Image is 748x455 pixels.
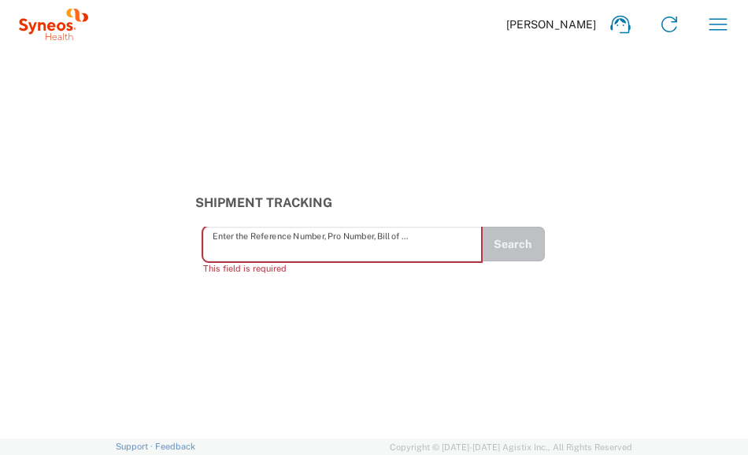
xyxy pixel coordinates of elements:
span: Copyright © [DATE]-[DATE] Agistix Inc., All Rights Reserved [390,440,632,454]
a: Feedback [155,442,195,451]
span: [PERSON_NAME] [506,17,596,31]
h3: Shipment Tracking [195,195,553,210]
div: This field is required [203,261,481,276]
a: Support [116,442,155,451]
